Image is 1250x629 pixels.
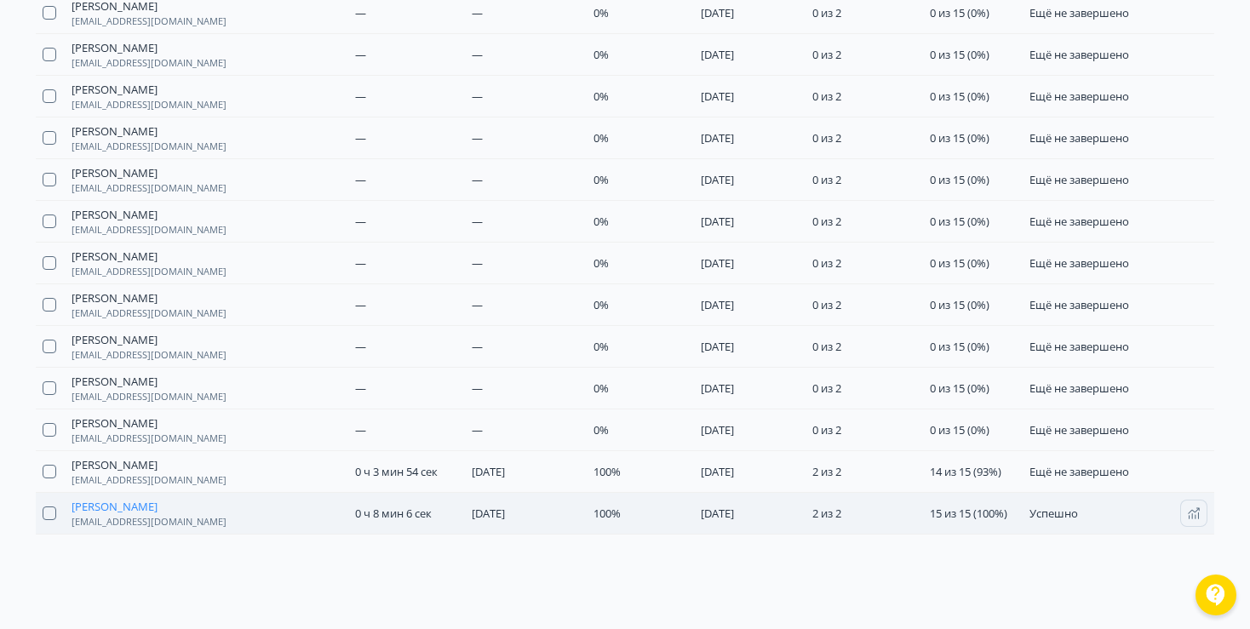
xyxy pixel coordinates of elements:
[812,506,841,521] span: 2 из 2
[593,380,609,396] span: 0%
[1029,172,1129,187] span: Ещё не завершено
[812,422,841,437] span: 0 из 2
[930,422,989,437] span: 0 из 15 (0%)
[72,392,226,402] span: [EMAIL_ADDRESS][DOMAIN_NAME]
[72,249,226,277] button: [PERSON_NAME][EMAIL_ADDRESS][DOMAIN_NAME]
[812,380,841,396] span: 0 из 2
[1029,339,1129,354] span: Ещё не завершено
[930,5,989,20] span: 0 из 15 (0%)
[812,172,841,187] span: 0 из 2
[355,172,366,187] span: —
[472,89,483,104] span: —
[701,5,734,20] span: [DATE]
[812,297,841,312] span: 0 из 2
[701,89,734,104] span: [DATE]
[72,416,226,443] button: [PERSON_NAME][EMAIL_ADDRESS][DOMAIN_NAME]
[701,506,734,521] span: [DATE]
[72,208,226,235] button: [PERSON_NAME][EMAIL_ADDRESS][DOMAIN_NAME]
[72,166,158,180] span: [PERSON_NAME]
[1029,5,1129,20] span: Ещё не завершено
[701,339,734,354] span: [DATE]
[72,475,226,485] span: [EMAIL_ADDRESS][DOMAIN_NAME]
[812,130,841,146] span: 0 из 2
[72,416,158,430] span: [PERSON_NAME]
[72,183,226,193] span: [EMAIL_ADDRESS][DOMAIN_NAME]
[930,464,1001,479] span: 14 из 15 (93%)
[701,214,734,229] span: [DATE]
[72,100,226,110] span: [EMAIL_ADDRESS][DOMAIN_NAME]
[72,124,226,152] button: [PERSON_NAME][EMAIL_ADDRESS][DOMAIN_NAME]
[701,255,734,271] span: [DATE]
[812,464,841,479] span: 2 из 2
[72,266,226,277] span: [EMAIL_ADDRESS][DOMAIN_NAME]
[930,214,989,229] span: 0 из 15 (0%)
[593,464,621,479] span: 100%
[930,255,989,271] span: 0 из 15 (0%)
[701,130,734,146] span: [DATE]
[72,500,158,513] span: [PERSON_NAME]
[812,255,841,271] span: 0 из 2
[812,339,841,354] span: 0 из 2
[812,89,841,104] span: 0 из 2
[701,297,734,312] span: [DATE]
[701,47,734,62] span: [DATE]
[355,464,438,479] span: 0 ч 3 мин 54 сек
[72,375,226,402] button: [PERSON_NAME][EMAIL_ADDRESS][DOMAIN_NAME]
[355,506,432,521] span: 0 ч 8 мин 6 сек
[72,41,158,54] span: [PERSON_NAME]
[72,375,158,388] span: [PERSON_NAME]
[593,5,609,20] span: 0%
[72,141,226,152] span: [EMAIL_ADDRESS][DOMAIN_NAME]
[930,506,1007,521] span: 15 из 15 (100%)
[72,291,226,318] button: [PERSON_NAME][EMAIL_ADDRESS][DOMAIN_NAME]
[72,124,158,138] span: [PERSON_NAME]
[355,130,366,146] span: —
[593,297,609,312] span: 0%
[472,380,483,396] span: —
[593,255,609,271] span: 0%
[593,172,609,187] span: 0%
[472,255,483,271] span: —
[72,225,226,235] span: [EMAIL_ADDRESS][DOMAIN_NAME]
[72,350,226,360] span: [EMAIL_ADDRESS][DOMAIN_NAME]
[355,339,366,354] span: —
[1029,297,1129,312] span: Ещё не завершено
[930,130,989,146] span: 0 из 15 (0%)
[593,506,621,521] span: 100%
[1029,506,1078,521] span: Успешно
[72,333,226,360] button: [PERSON_NAME][EMAIL_ADDRESS][DOMAIN_NAME]
[72,83,226,110] button: [PERSON_NAME][EMAIL_ADDRESS][DOMAIN_NAME]
[72,458,158,472] span: [PERSON_NAME]
[72,517,226,527] span: [EMAIL_ADDRESS][DOMAIN_NAME]
[72,208,158,221] span: [PERSON_NAME]
[355,422,366,437] span: —
[472,47,483,62] span: —
[1029,130,1129,146] span: Ещё не завершено
[1029,89,1129,104] span: Ещё не завершено
[72,433,226,443] span: [EMAIL_ADDRESS][DOMAIN_NAME]
[472,172,483,187] span: —
[472,130,483,146] span: —
[355,214,366,229] span: —
[355,5,366,20] span: —
[930,172,989,187] span: 0 из 15 (0%)
[930,297,989,312] span: 0 из 15 (0%)
[701,464,734,479] span: [DATE]
[1029,47,1129,62] span: Ещё не завершено
[1029,464,1129,479] span: Ещё не завершено
[355,297,366,312] span: —
[593,89,609,104] span: 0%
[1029,255,1129,271] span: Ещё не завершено
[930,380,989,396] span: 0 из 15 (0%)
[72,249,158,263] span: [PERSON_NAME]
[472,5,483,20] span: —
[472,422,483,437] span: —
[1029,422,1129,437] span: Ещё не завершено
[72,458,226,485] button: [PERSON_NAME][EMAIL_ADDRESS][DOMAIN_NAME]
[355,89,366,104] span: —
[72,58,226,68] span: [EMAIL_ADDRESS][DOMAIN_NAME]
[72,83,158,96] span: [PERSON_NAME]
[593,214,609,229] span: 0%
[930,339,989,354] span: 0 из 15 (0%)
[72,291,158,305] span: [PERSON_NAME]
